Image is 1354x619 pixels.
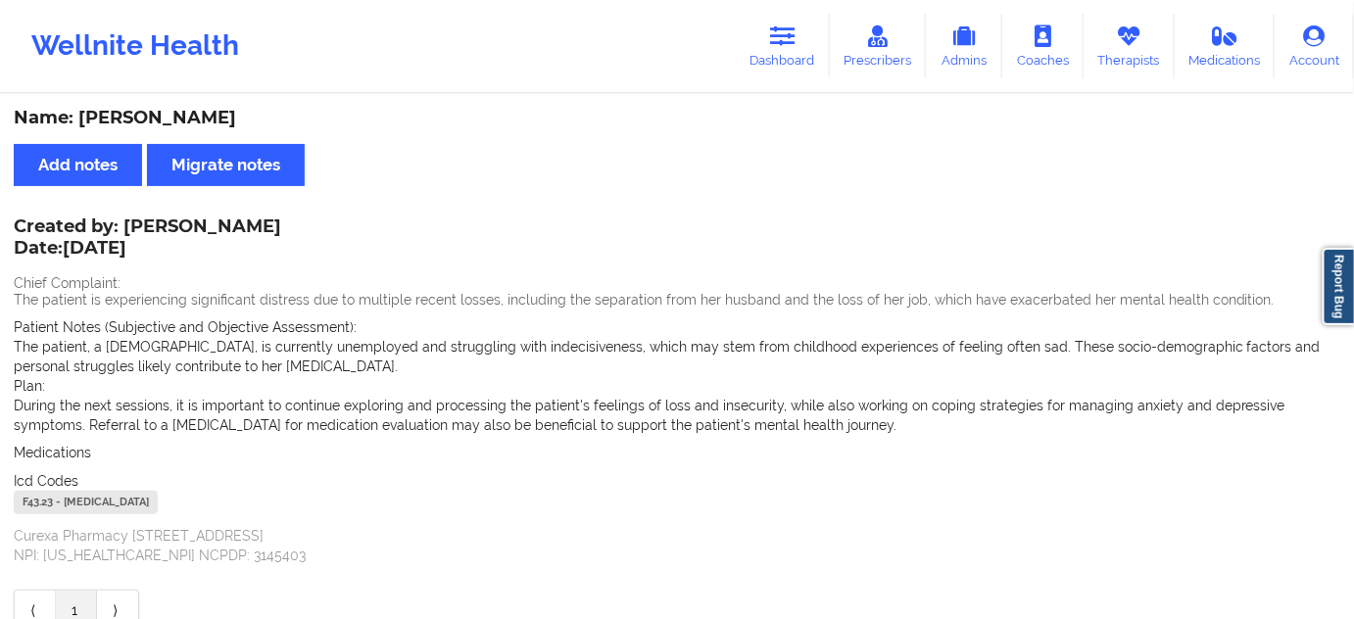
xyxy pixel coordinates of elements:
span: Medications [14,445,91,460]
p: The patient is experiencing significant distress due to multiple recent losses, including the sep... [14,290,1340,309]
p: During the next sessions, it is important to continue exploring and processing the patient's feel... [14,396,1340,435]
a: Medications [1175,14,1276,78]
span: Chief Complaint: [14,275,121,291]
p: The patient, a [DEMOGRAPHIC_DATA], is currently unemployed and struggling with indecisiveness, wh... [14,337,1340,376]
a: Report Bug [1323,248,1354,325]
a: Dashboard [736,14,830,78]
a: Admins [926,14,1002,78]
div: Name: [PERSON_NAME] [14,107,1340,129]
p: Curexa Pharmacy [STREET_ADDRESS] NPI: [US_HEALTHCARE_NPI] NCPDP: 3145403 [14,526,1340,565]
a: Therapists [1084,14,1175,78]
button: Migrate notes [147,144,305,186]
p: Date: [DATE] [14,236,281,262]
span: Plan: [14,378,45,394]
button: Add notes [14,144,142,186]
div: F43.23 - [MEDICAL_DATA] [14,491,158,514]
span: Patient Notes (Subjective and Objective Assessment): [14,319,357,335]
a: Coaches [1002,14,1084,78]
a: Account [1275,14,1354,78]
span: Icd Codes [14,473,78,489]
div: Created by: [PERSON_NAME] [14,216,281,262]
a: Prescribers [830,14,927,78]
